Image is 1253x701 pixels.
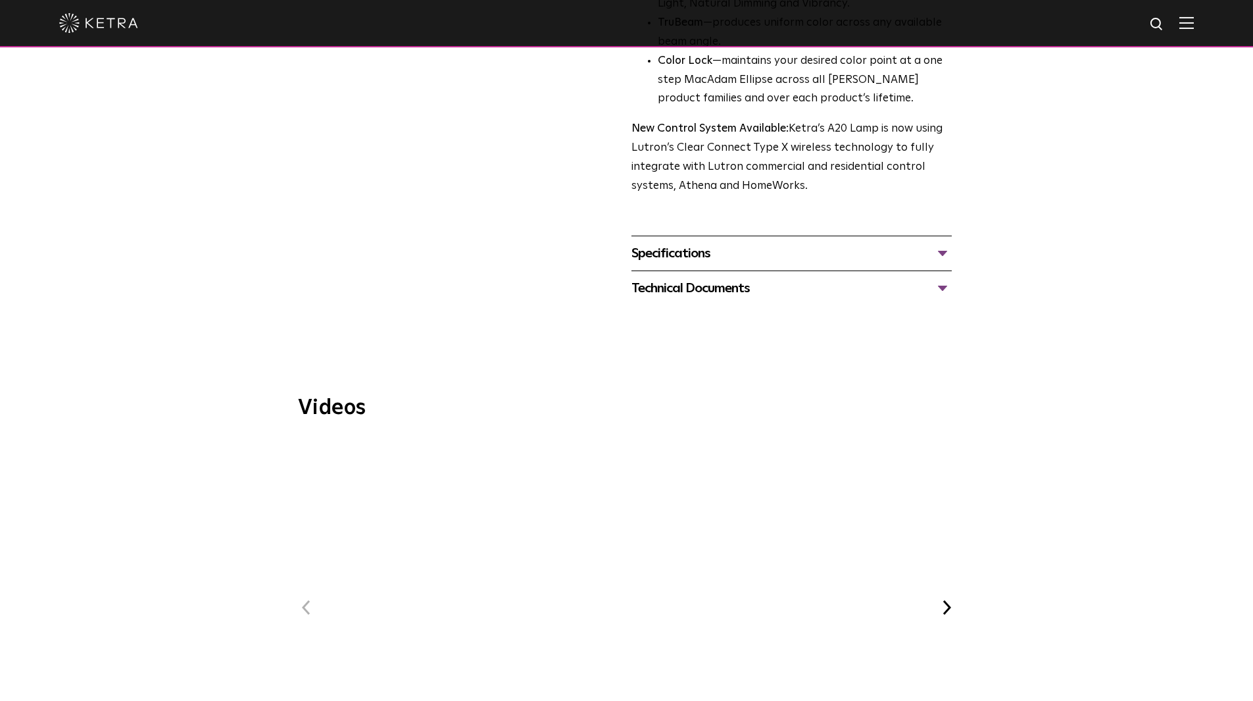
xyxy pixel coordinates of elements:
img: search icon [1149,16,1166,33]
p: Ketra’s A20 Lamp is now using Lutron’s Clear Connect Type X wireless technology to fully integrat... [631,120,952,196]
div: Technical Documents [631,278,952,299]
strong: Color Lock [658,55,712,66]
button: Next [939,599,956,616]
li: —maintains your desired color point at a one step MacAdam Ellipse across all [PERSON_NAME] produc... [658,52,952,109]
button: Previous [298,599,315,616]
div: Specifications [631,243,952,264]
img: Hamburger%20Nav.svg [1179,16,1194,29]
h3: Videos [298,398,956,419]
strong: New Control System Available: [631,123,789,134]
img: ketra-logo-2019-white [59,13,138,33]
